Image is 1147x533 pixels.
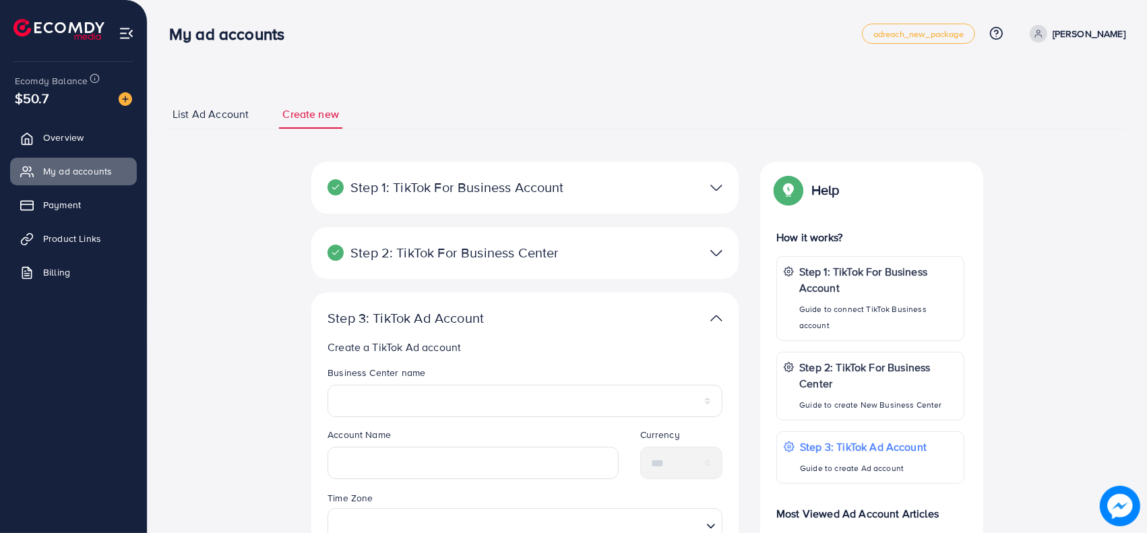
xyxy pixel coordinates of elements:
[640,428,723,447] legend: Currency
[799,359,957,391] p: Step 2: TikTok For Business Center
[328,366,722,385] legend: Business Center name
[328,179,584,195] p: Step 1: TikTok For Business Account
[15,74,88,88] span: Ecomdy Balance
[800,439,927,455] p: Step 3: TikTok Ad Account
[873,30,964,38] span: adreach_new_package
[328,428,619,447] legend: Account Name
[119,92,132,106] img: image
[43,232,101,245] span: Product Links
[328,339,728,355] p: Create a TikTok Ad account
[710,243,722,263] img: TikTok partner
[10,259,137,286] a: Billing
[811,182,840,198] p: Help
[328,491,373,505] label: Time Zone
[800,460,927,476] p: Guide to create Ad account
[799,397,957,413] p: Guide to create New Business Center
[43,265,70,279] span: Billing
[15,88,49,108] span: $50.7
[173,106,249,122] span: List Ad Account
[43,198,81,212] span: Payment
[43,131,84,144] span: Overview
[10,124,137,151] a: Overview
[1053,26,1125,42] p: [PERSON_NAME]
[328,310,584,326] p: Step 3: TikTok Ad Account
[10,191,137,218] a: Payment
[776,495,964,522] p: Most Viewed Ad Account Articles
[776,229,964,245] p: How it works?
[799,301,957,334] p: Guide to connect TikTok Business account
[10,158,137,185] a: My ad accounts
[710,178,722,197] img: TikTok partner
[282,106,339,122] span: Create new
[1024,25,1125,42] a: [PERSON_NAME]
[169,24,295,44] h3: My ad accounts
[710,309,722,328] img: TikTok partner
[862,24,975,44] a: adreach_new_package
[799,263,957,296] p: Step 1: TikTok For Business Account
[13,19,104,40] img: logo
[10,225,137,252] a: Product Links
[328,245,584,261] p: Step 2: TikTok For Business Center
[119,26,134,41] img: menu
[776,178,801,202] img: Popup guide
[43,164,112,178] span: My ad accounts
[1100,486,1140,526] img: image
